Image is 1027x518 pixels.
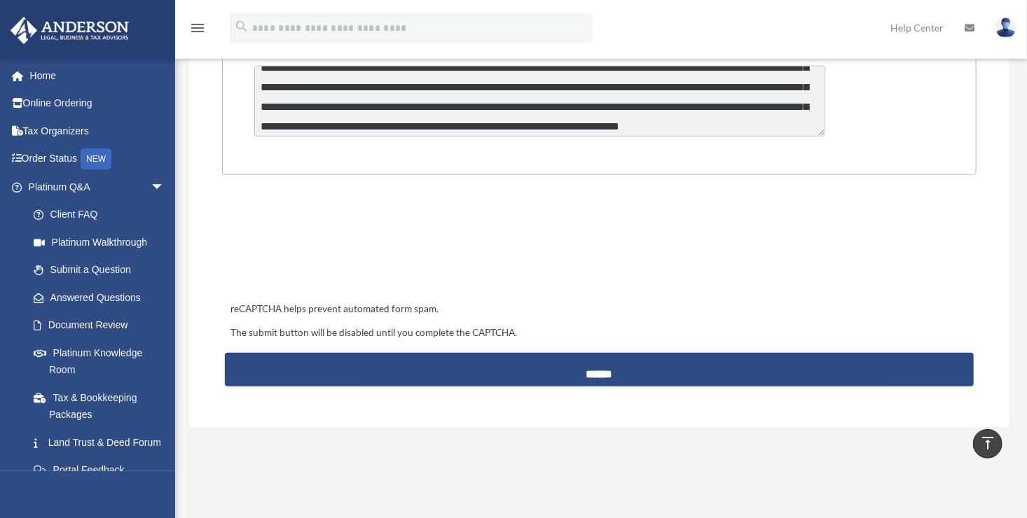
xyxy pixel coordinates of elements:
[225,325,974,342] div: The submit button will be disabled until you complete the CAPTCHA.
[995,17,1016,38] img: User Pic
[189,24,206,36] a: menu
[226,218,439,273] iframe: reCAPTCHA
[234,19,249,34] i: search
[20,339,186,384] a: Platinum Knowledge Room
[151,173,179,202] span: arrow_drop_down
[20,456,186,484] a: Portal Feedback
[979,435,996,451] i: vertical_align_top
[225,301,974,318] div: reCAPTCHA helps prevent automated form spam.
[20,283,186,311] a: Answered Questions
[10,117,186,145] a: Tax Organizers
[973,429,1002,458] a: vertical_align_top
[20,311,186,339] a: Document Review
[20,384,186,428] a: Tax & Bookkeeping Packages
[20,228,186,256] a: Platinum Walkthrough
[10,173,186,201] a: Platinum Q&Aarrow_drop_down
[81,148,111,169] div: NEW
[10,90,186,118] a: Online Ordering
[10,145,186,174] a: Order StatusNEW
[6,17,133,44] img: Anderson Advisors Platinum Portal
[20,256,179,284] a: Submit a Question
[189,20,206,36] i: menu
[20,201,186,229] a: Client FAQ
[10,62,186,90] a: Home
[20,428,186,456] a: Land Trust & Deed Forum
